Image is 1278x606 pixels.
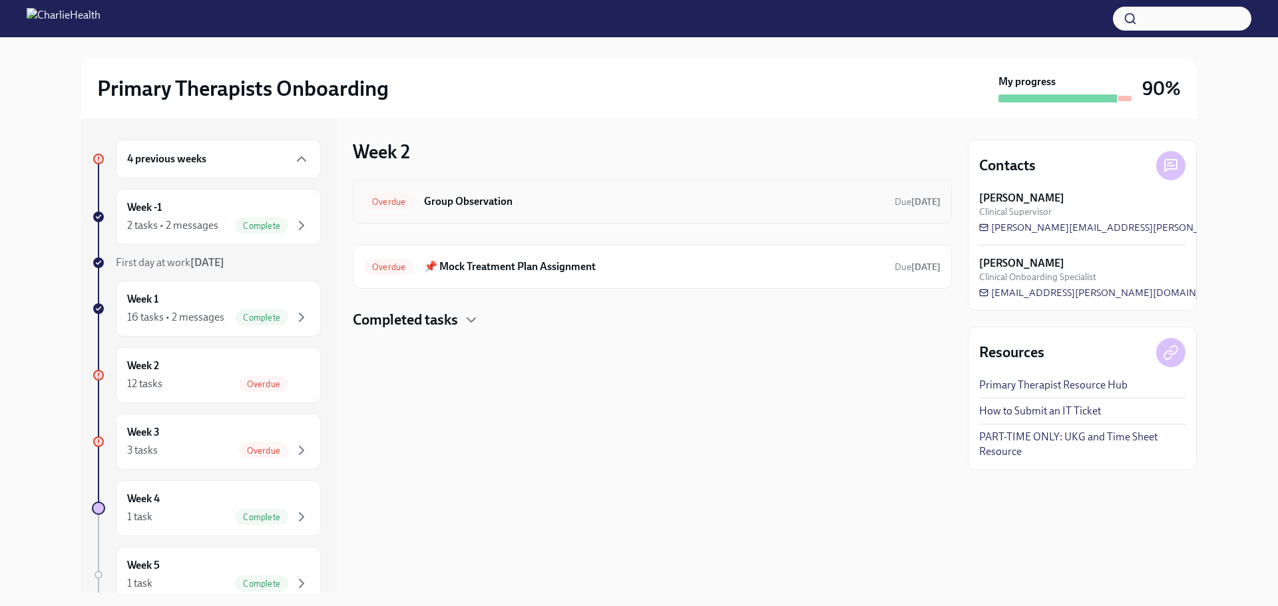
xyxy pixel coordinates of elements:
[979,404,1101,418] a: How to Submit an IT Ticket
[364,197,413,207] span: Overdue
[353,310,458,330] h4: Completed tasks
[424,259,884,274] h6: 📌 Mock Treatment Plan Assignment
[239,446,288,456] span: Overdue
[127,292,158,307] h6: Week 1
[127,576,152,591] div: 1 task
[364,191,941,212] a: OverdueGroup ObservationDue[DATE]
[979,343,1044,363] h4: Resources
[424,194,884,209] h6: Group Observation
[127,377,162,391] div: 12 tasks
[116,140,321,178] div: 4 previous weeks
[979,286,1233,299] a: [EMAIL_ADDRESS][PERSON_NAME][DOMAIN_NAME]
[116,256,224,269] span: First day at work
[127,218,218,233] div: 2 tasks • 2 messages
[979,191,1064,206] strong: [PERSON_NAME]
[895,196,941,208] span: August 12th, 2025 07:00
[239,379,288,389] span: Overdue
[190,256,224,269] strong: [DATE]
[353,310,952,330] div: Completed tasks
[92,480,321,536] a: Week 41 taskComplete
[92,414,321,470] a: Week 33 tasksOverdue
[979,256,1064,271] strong: [PERSON_NAME]
[235,579,288,589] span: Complete
[911,196,941,208] strong: [DATE]
[998,75,1056,89] strong: My progress
[127,425,160,440] h6: Week 3
[127,558,160,573] h6: Week 5
[979,378,1128,392] a: Primary Therapist Resource Hub
[979,206,1052,218] span: Clinical Supervisor
[235,512,288,522] span: Complete
[97,75,389,102] h2: Primary Therapists Onboarding
[127,200,162,215] h6: Week -1
[92,547,321,603] a: Week 51 taskComplete
[1142,76,1181,100] h3: 90%
[92,347,321,403] a: Week 212 tasksOverdue
[895,196,941,208] span: Due
[979,271,1096,283] span: Clinical Onboarding Specialist
[127,152,206,166] h6: 4 previous weeks
[92,255,321,270] a: First day at work[DATE]
[364,262,413,272] span: Overdue
[127,443,158,458] div: 3 tasks
[127,310,224,325] div: 16 tasks • 2 messages
[127,492,160,506] h6: Week 4
[235,313,288,323] span: Complete
[92,189,321,245] a: Week -12 tasks • 2 messagesComplete
[911,261,941,273] strong: [DATE]
[235,221,288,231] span: Complete
[27,8,101,29] img: CharlieHealth
[364,256,941,277] a: Overdue📌 Mock Treatment Plan AssignmentDue[DATE]
[895,261,941,273] span: Due
[127,359,159,373] h6: Week 2
[353,140,410,164] h3: Week 2
[979,156,1036,176] h4: Contacts
[127,510,152,524] div: 1 task
[92,281,321,337] a: Week 116 tasks • 2 messagesComplete
[979,430,1185,459] a: PART-TIME ONLY: UKG and Time Sheet Resource
[895,261,941,273] span: August 8th, 2025 07:00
